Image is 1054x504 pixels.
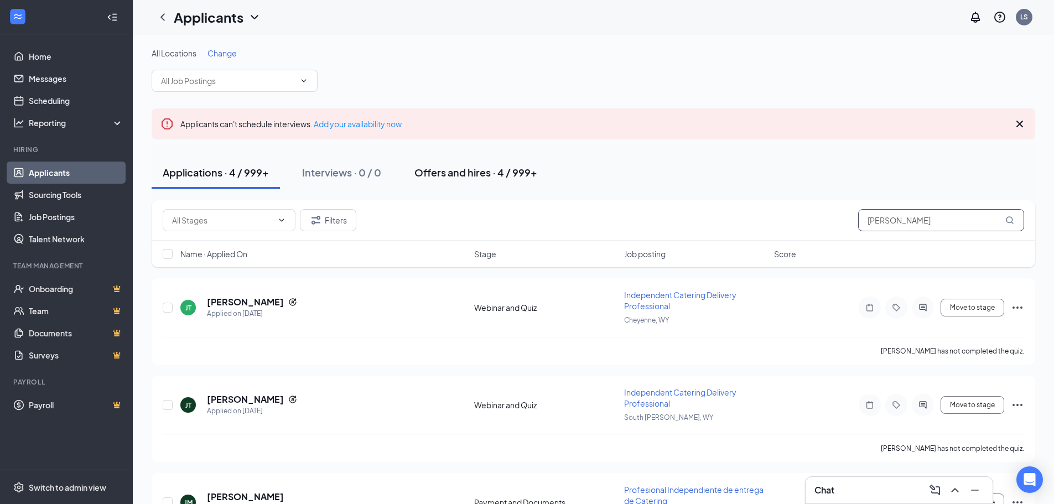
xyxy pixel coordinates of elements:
[12,11,23,22] svg: WorkstreamLogo
[314,119,402,129] a: Add your availability now
[107,12,118,23] svg: Collapse
[29,300,123,322] a: TeamCrown
[180,248,247,259] span: Name · Applied On
[180,119,402,129] span: Applicants can't schedule interviews.
[207,406,297,417] div: Applied on [DATE]
[968,484,982,497] svg: Minimize
[474,248,496,259] span: Stage
[13,377,121,387] div: Payroll
[474,302,617,313] div: Webinar and Quiz
[29,322,123,344] a: DocumentsCrown
[881,346,1024,356] p: [PERSON_NAME] has not completed the quiz.
[29,344,123,366] a: SurveysCrown
[163,165,269,179] div: Applications · 4 / 999+
[1016,466,1043,493] div: Open Intercom Messenger
[13,482,24,493] svg: Settings
[160,117,174,131] svg: Error
[13,261,121,271] div: Team Management
[185,303,191,313] div: JT
[172,214,273,226] input: All Stages
[207,308,297,319] div: Applied on [DATE]
[207,491,284,503] h5: [PERSON_NAME]
[414,165,537,179] div: Offers and hires · 4 / 999+
[29,45,123,67] a: Home
[946,481,964,499] button: ChevronUp
[863,303,876,312] svg: Note
[309,214,323,227] svg: Filter
[624,248,666,259] span: Job posting
[185,401,191,410] div: JT
[29,67,123,90] a: Messages
[156,11,169,24] svg: ChevronLeft
[474,399,617,411] div: Webinar and Quiz
[1013,117,1026,131] svg: Cross
[248,11,261,24] svg: ChevronDown
[624,387,736,408] span: Independent Catering Delivery Professional
[881,444,1024,453] p: [PERSON_NAME] has not completed the quiz.
[29,90,123,112] a: Scheduling
[302,165,381,179] div: Interviews · 0 / 0
[916,303,930,312] svg: ActiveChat
[161,75,295,87] input: All Job Postings
[29,482,106,493] div: Switch to admin view
[13,117,24,128] svg: Analysis
[993,11,1006,24] svg: QuestionInfo
[29,117,124,128] div: Reporting
[1011,301,1024,314] svg: Ellipses
[624,413,713,422] span: South [PERSON_NAME], WY
[774,248,796,259] span: Score
[916,401,930,409] svg: ActiveChat
[890,303,903,312] svg: Tag
[941,396,1004,414] button: Move to stage
[207,393,284,406] h5: [PERSON_NAME]
[29,162,123,184] a: Applicants
[941,299,1004,316] button: Move to stage
[299,76,308,85] svg: ChevronDown
[207,296,284,308] h5: [PERSON_NAME]
[29,278,123,300] a: OnboardingCrown
[29,394,123,416] a: PayrollCrown
[926,481,944,499] button: ComposeMessage
[966,481,984,499] button: Minimize
[1020,12,1028,22] div: LS
[1011,398,1024,412] svg: Ellipses
[890,401,903,409] svg: Tag
[969,11,982,24] svg: Notifications
[1005,216,1014,225] svg: MagnifyingGlass
[13,145,121,154] div: Hiring
[288,298,297,306] svg: Reapply
[29,228,123,250] a: Talent Network
[928,484,942,497] svg: ComposeMessage
[624,316,669,324] span: Cheyenne, WY
[29,206,123,228] a: Job Postings
[858,209,1024,231] input: Search in applications
[300,209,356,231] button: Filter Filters
[863,401,876,409] svg: Note
[814,484,834,496] h3: Chat
[174,8,243,27] h1: Applicants
[277,216,286,225] svg: ChevronDown
[624,290,736,311] span: Independent Catering Delivery Professional
[152,48,196,58] span: All Locations
[948,484,962,497] svg: ChevronUp
[207,48,237,58] span: Change
[288,395,297,404] svg: Reapply
[29,184,123,206] a: Sourcing Tools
